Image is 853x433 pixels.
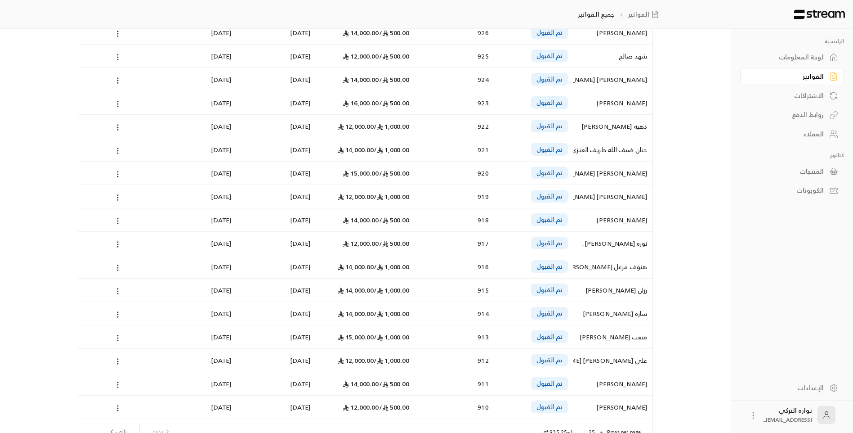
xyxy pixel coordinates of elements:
div: 14,000.00 [322,21,410,44]
div: [DATE] [163,302,231,325]
div: الكوبونات [751,186,824,195]
img: Logo [793,9,846,19]
span: 1,000.00 / [374,331,409,343]
span: تم القبول [536,262,563,271]
span: 500.00 / [379,74,410,85]
div: [DATE] [163,115,231,138]
div: [DATE] [163,396,231,419]
div: [DATE] [163,162,231,185]
div: [DATE] [163,325,231,348]
div: شهد صالح [579,45,647,68]
div: [DATE] [163,68,231,91]
div: روابط الدفع [751,110,824,119]
div: [DATE] [163,372,231,395]
div: الإعدادات [751,383,824,392]
div: [DATE] [242,91,310,114]
a: المنتجات [740,162,844,180]
a: الفواتير [740,68,844,86]
a: لوحة المعلومات [740,49,844,66]
span: 500.00 / [379,238,410,249]
div: 910 [420,396,489,419]
span: تم القبول [536,75,563,84]
div: [DATE] [163,349,231,372]
div: [DATE] [163,45,231,68]
div: 12,000.00 [322,185,410,208]
div: [DATE] [163,91,231,114]
span: 500.00 / [379,167,410,179]
div: [DATE] [163,138,231,161]
div: ساره [PERSON_NAME] [579,302,647,325]
div: 15,000.00 [322,325,410,348]
div: 911 [420,372,489,395]
div: 922 [420,115,489,138]
span: تم القبول [536,168,563,177]
div: 916 [420,255,489,278]
div: [DATE] [242,21,310,44]
span: 500.00 / [379,401,410,413]
div: [PERSON_NAME] [PERSON_NAME] [579,68,647,91]
a: الكوبونات [740,182,844,199]
span: 1,000.00 / [374,144,409,155]
a: الإعدادات [740,379,844,397]
span: 500.00 / [379,214,410,226]
div: 14,000.00 [322,372,410,395]
p: جميع الفواتير [578,10,615,19]
div: العملاء [751,130,824,139]
div: [DATE] [242,372,310,395]
div: 12,000.00 [322,349,410,372]
div: حنان ضيف الله طريف العنزي [579,138,647,161]
div: [DATE] [163,21,231,44]
div: [DATE] [242,185,310,208]
div: [DATE] [242,279,310,302]
div: ذهبه [PERSON_NAME] [579,115,647,138]
div: [PERSON_NAME] [579,21,647,44]
div: [DATE] [242,162,310,185]
span: 1,000.00 / [374,261,409,272]
div: [PERSON_NAME] [579,372,647,395]
div: لوحة المعلومات [751,53,824,62]
div: متعب [PERSON_NAME] [579,325,647,348]
div: [DATE] [242,255,310,278]
div: علي [PERSON_NAME] [PERSON_NAME] [579,349,647,372]
div: [DATE] [163,255,231,278]
div: الفواتير [751,72,824,81]
div: نواره التركي [763,406,812,424]
div: 14,000.00 [322,302,410,325]
div: 926 [420,21,489,44]
div: [DATE] [242,396,310,419]
div: 925 [420,45,489,68]
div: رزان [PERSON_NAME] [579,279,647,302]
div: [DATE] [163,185,231,208]
div: 917 [420,232,489,255]
div: [DATE] [163,232,231,255]
div: 15,000.00 [322,162,410,185]
span: 500.00 / [379,50,410,62]
div: [DATE] [242,208,310,231]
span: تم القبول [536,145,563,154]
span: تم القبول [536,122,563,131]
div: [DATE] [163,279,231,302]
span: [EMAIL_ADDRESS]... [763,415,812,424]
div: 913 [420,325,489,348]
div: [DATE] [242,115,310,138]
span: 500.00 / [379,378,410,389]
span: 1,000.00 / [374,284,409,296]
div: [DATE] [242,138,310,161]
span: تم القبول [536,28,563,37]
span: 1,000.00 / [374,355,409,366]
span: 1,000.00 / [374,191,409,202]
div: [PERSON_NAME] [PERSON_NAME] [579,162,647,185]
div: [DATE] [242,325,310,348]
div: 919 [420,185,489,208]
div: هنوف مزعل [PERSON_NAME] [579,255,647,278]
span: 500.00 / [379,97,410,108]
div: 920 [420,162,489,185]
div: 924 [420,68,489,91]
div: 918 [420,208,489,231]
span: تم القبول [536,309,563,318]
div: 16,000.00 [322,91,410,114]
div: [DATE] [242,232,310,255]
div: نوره [PERSON_NAME] . [579,232,647,255]
div: 14,000.00 [322,208,410,231]
span: تم القبول [536,98,563,107]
